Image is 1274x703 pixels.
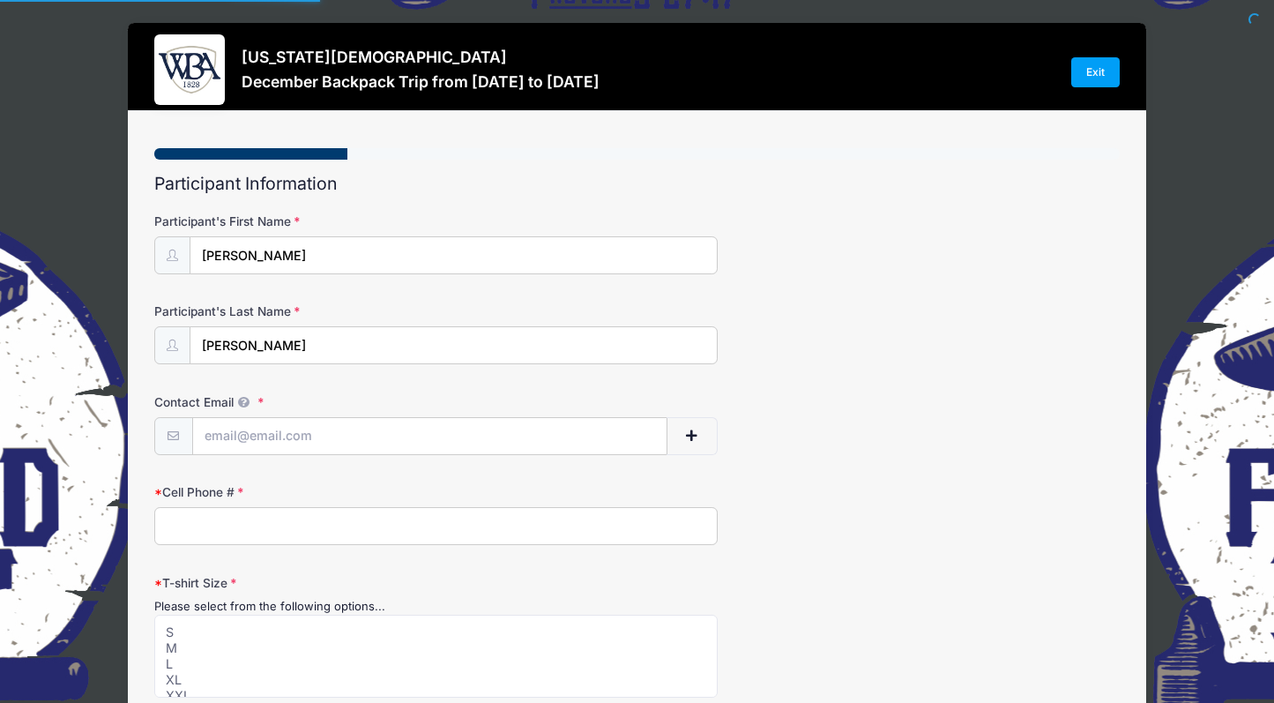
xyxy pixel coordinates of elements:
h2: Participant Information [154,174,1121,194]
input: Participant's Last Name [190,326,718,364]
option: S [164,624,705,640]
h3: December Backpack Trip from [DATE] to [DATE] [242,72,600,91]
label: T-shirt Size [154,574,476,592]
label: Contact Email [154,393,476,411]
option: L [164,656,705,672]
a: Exit [1071,57,1121,87]
span: We will send confirmations, payment reminders, and custom email messages to each address listed. ... [234,395,255,409]
label: Participant's Last Name [154,303,476,320]
h3: [US_STATE][DEMOGRAPHIC_DATA] [242,48,600,66]
input: email@email.com [192,417,667,455]
label: Participant's First Name [154,213,476,230]
label: Cell Phone # [154,483,476,501]
option: M [164,640,705,656]
option: XL [164,672,705,688]
input: Participant's First Name [190,236,718,274]
div: Please select from the following options... [154,598,718,616]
